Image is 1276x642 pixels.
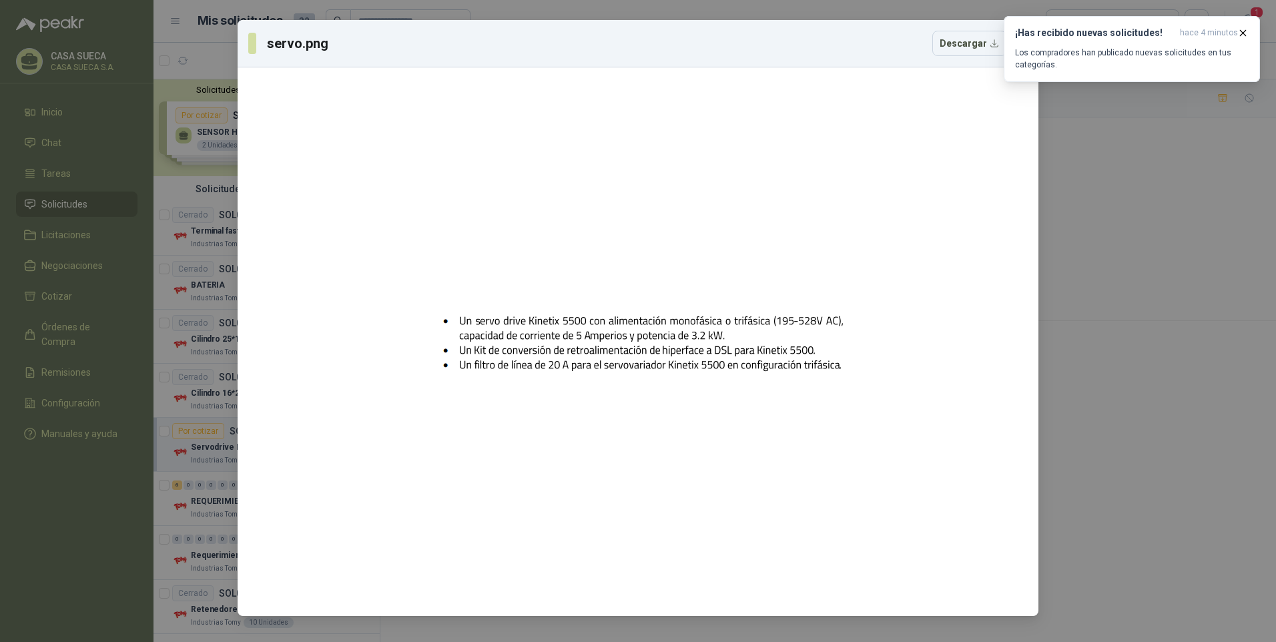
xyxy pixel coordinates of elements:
h3: ¡Has recibido nuevas solicitudes! [1015,27,1175,39]
span: hace 4 minutos [1180,27,1238,39]
button: ¡Has recibido nuevas solicitudes!hace 4 minutos Los compradores han publicado nuevas solicitudes ... [1004,16,1260,82]
button: Descargar [932,31,1006,56]
p: Los compradores han publicado nuevas solicitudes en tus categorías. [1015,47,1249,71]
h3: servo.png [267,33,331,53]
